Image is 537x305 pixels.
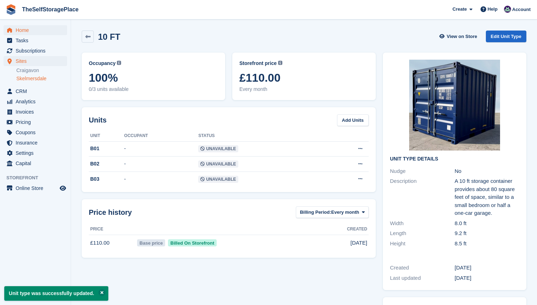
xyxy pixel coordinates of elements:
img: stora-icon-8386f47178a22dfd0bd8f6a31ec36ba5ce8667c1dd55bd0f319d3a0aa187defe.svg [6,4,16,15]
span: Created [347,226,367,232]
a: menu [4,183,67,193]
div: B02 [89,160,124,168]
div: 9.2 ft [455,229,519,238]
span: Unavailable [198,145,238,152]
span: 0/3 units available [89,86,218,93]
span: View on Store [447,33,477,40]
span: Online Store [16,183,58,193]
td: £110.00 [89,235,136,251]
div: No [455,167,519,175]
span: Occupancy [89,60,115,67]
h2: Units [89,115,107,125]
span: Create [452,6,467,13]
div: Last updated [390,274,455,282]
th: Status [198,130,322,142]
span: Unavailable [198,176,238,183]
a: menu [4,25,67,35]
div: A 10 ft storage container provides about 80 square feet of space, similar to a small bedroom or h... [455,177,519,217]
a: menu [4,97,67,107]
div: 8.0 ft [455,219,519,228]
span: £110.00 [239,71,369,84]
a: Skelmersdale [16,75,67,82]
a: menu [4,138,67,148]
img: Sam [504,6,511,13]
a: menu [4,148,67,158]
th: Unit [89,130,124,142]
div: [DATE] [455,274,519,282]
div: Width [390,219,455,228]
span: Billing Period: [300,209,331,216]
img: 10foot.png [409,60,500,151]
a: View on Store [439,31,480,42]
div: Length [390,229,455,238]
a: menu [4,56,67,66]
a: TheSelfStoragePlace [19,4,81,15]
span: Price history [89,207,132,218]
img: icon-info-grey-7440780725fd019a000dd9b08b2336e03edf1995a4989e88bcd33f0948082b44.svg [278,61,282,65]
p: Unit type was successfully updated. [4,286,108,301]
a: Add Units [337,114,369,126]
span: Settings [16,148,58,158]
div: Description [390,177,455,217]
span: Invoices [16,107,58,117]
span: Base price [137,239,165,246]
div: Height [390,240,455,248]
a: menu [4,46,67,56]
span: Insurance [16,138,58,148]
a: Craigavon [16,67,67,74]
span: Pricing [16,117,58,127]
span: CRM [16,86,58,96]
a: menu [4,36,67,45]
span: Subscriptions [16,46,58,56]
div: B01 [89,145,124,152]
td: - [124,171,199,186]
span: Billed On Storefront [168,239,217,246]
span: 100% [89,71,218,84]
td: - [124,141,199,157]
img: icon-info-grey-7440780725fd019a000dd9b08b2336e03edf1995a4989e88bcd33f0948082b44.svg [117,61,121,65]
span: Home [16,25,58,35]
div: Nudge [390,167,455,175]
div: [DATE] [455,264,519,272]
span: Capital [16,158,58,168]
span: Unavailable [198,160,238,168]
a: menu [4,107,67,117]
div: B03 [89,175,124,183]
span: Every month [331,209,359,216]
a: menu [4,127,67,137]
h2: Unit Type details [390,156,519,162]
button: Billing Period: Every month [296,206,369,218]
a: menu [4,158,67,168]
div: 8.5 ft [455,240,519,248]
a: menu [4,117,67,127]
a: menu [4,86,67,96]
th: Price [89,224,136,235]
h2: 10 FT [98,32,120,42]
span: Account [512,6,531,13]
span: Analytics [16,97,58,107]
span: Help [488,6,498,13]
span: Tasks [16,36,58,45]
span: [DATE] [351,239,367,247]
span: Storefront price [239,60,277,67]
td: - [124,157,199,172]
div: Created [390,264,455,272]
th: Occupant [124,130,199,142]
span: Sites [16,56,58,66]
a: Preview store [59,184,67,192]
span: Every month [239,86,369,93]
span: Storefront [6,174,71,181]
span: Coupons [16,127,58,137]
a: Edit Unit Type [486,31,526,42]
